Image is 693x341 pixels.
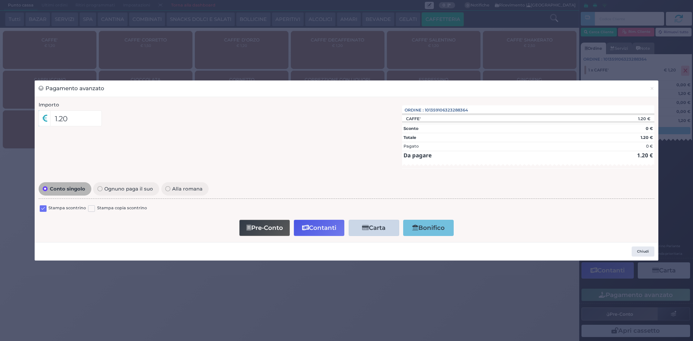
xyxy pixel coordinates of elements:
[641,135,653,140] strong: 1.20 €
[646,80,658,97] button: Chiudi
[97,205,147,212] label: Stampa copia scontrino
[404,152,432,159] strong: Da pagare
[48,205,86,212] label: Stampa scontrino
[404,135,416,140] strong: Totale
[404,126,418,131] strong: Sconto
[650,84,654,92] span: ×
[405,107,424,113] span: Ordine :
[294,220,344,236] button: Contanti
[637,152,653,159] strong: 1.20 €
[48,186,87,191] span: Conto singolo
[404,143,419,149] div: Pagato
[170,186,205,191] span: Alla romana
[103,186,155,191] span: Ognuno paga il suo
[239,220,290,236] button: Pre-Conto
[349,220,399,236] button: Carta
[425,107,468,113] span: 101359106323288364
[646,143,653,149] div: 0 €
[591,116,654,121] div: 1.20 €
[50,110,102,126] input: Es. 30.99
[39,84,104,93] h3: Pagamento avanzato
[403,220,454,236] button: Bonifico
[632,246,654,257] button: Chiudi
[402,116,424,121] div: CAFFE'
[646,126,653,131] strong: 0 €
[39,101,59,108] label: Importo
